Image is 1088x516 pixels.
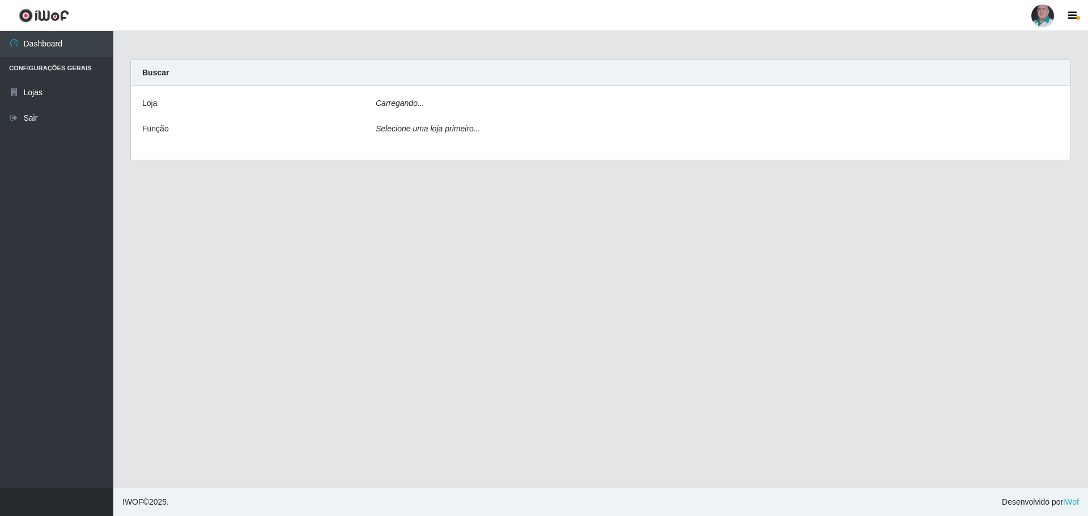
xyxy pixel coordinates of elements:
[122,497,143,506] span: IWOF
[19,8,69,23] img: CoreUI Logo
[1002,496,1079,508] span: Desenvolvido por
[122,496,169,508] span: © 2025 .
[376,99,424,108] i: Carregando...
[142,123,169,135] label: Função
[142,97,157,109] label: Loja
[376,124,480,133] i: Selecione uma loja primeiro...
[142,68,169,77] strong: Buscar
[1063,497,1079,506] a: iWof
